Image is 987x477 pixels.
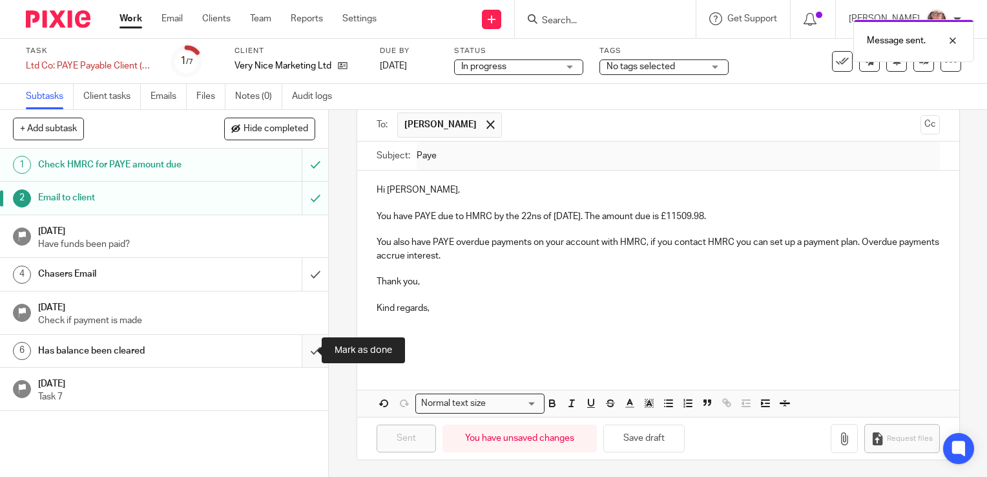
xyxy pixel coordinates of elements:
[867,34,926,47] p: Message sent.
[342,12,377,25] a: Settings
[202,12,231,25] a: Clients
[404,118,477,131] span: [PERSON_NAME]
[38,341,205,361] h1: Has balance been cleared
[235,84,282,109] a: Notes (0)
[291,12,323,25] a: Reports
[461,62,506,71] span: In progress
[13,189,31,207] div: 2
[419,397,489,410] span: Normal text size
[151,84,187,109] a: Emails
[13,266,31,284] div: 4
[13,118,84,140] button: + Add subtask
[26,84,74,109] a: Subtasks
[13,342,31,360] div: 6
[119,12,142,25] a: Work
[864,424,939,453] button: Request files
[490,397,537,410] input: Search for option
[377,302,940,315] p: Kind regards,
[234,59,331,72] p: Very Nice Marketing Ltd
[250,12,271,25] a: Team
[415,394,545,414] div: Search for option
[920,115,940,134] button: Cc
[454,46,583,56] label: Status
[38,298,316,314] h1: [DATE]
[38,314,316,327] p: Check if payment is made
[26,46,155,56] label: Task
[26,10,90,28] img: Pixie
[38,264,205,284] h1: Chasers Email
[377,236,940,262] p: You also have PAYE overdue payments on your account with HMRC, if you contact HMRC you can set up...
[13,156,31,174] div: 1
[377,275,940,288] p: Thank you,
[603,425,685,452] button: Save draft
[38,374,316,390] h1: [DATE]
[224,118,315,140] button: Hide completed
[380,46,438,56] label: Due by
[186,58,193,65] small: /7
[377,425,436,452] input: Sent
[38,390,316,403] p: Task 7
[607,62,675,71] span: No tags selected
[292,84,342,109] a: Audit logs
[38,238,316,251] p: Have funds been paid?
[26,59,155,72] div: Ltd Co: PAYE Payable Client (Monthly)
[38,222,316,238] h1: [DATE]
[380,61,407,70] span: [DATE]
[38,188,205,207] h1: Email to client
[83,84,141,109] a: Client tasks
[377,210,940,223] p: You have PAYE due to HMRC by the 22ns of [DATE]. The amount due is £11509.98.
[38,155,205,175] h1: Check HMRC for PAYE amount due
[196,84,225,109] a: Files
[377,118,391,131] label: To:
[887,434,933,444] span: Request files
[234,46,364,56] label: Client
[180,54,193,69] div: 1
[161,12,183,25] a: Email
[377,184,940,196] p: Hi [PERSON_NAME],
[926,9,947,30] img: Louise.jpg
[244,124,308,134] span: Hide completed
[442,425,597,452] div: You have unsaved changes
[377,149,410,162] label: Subject:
